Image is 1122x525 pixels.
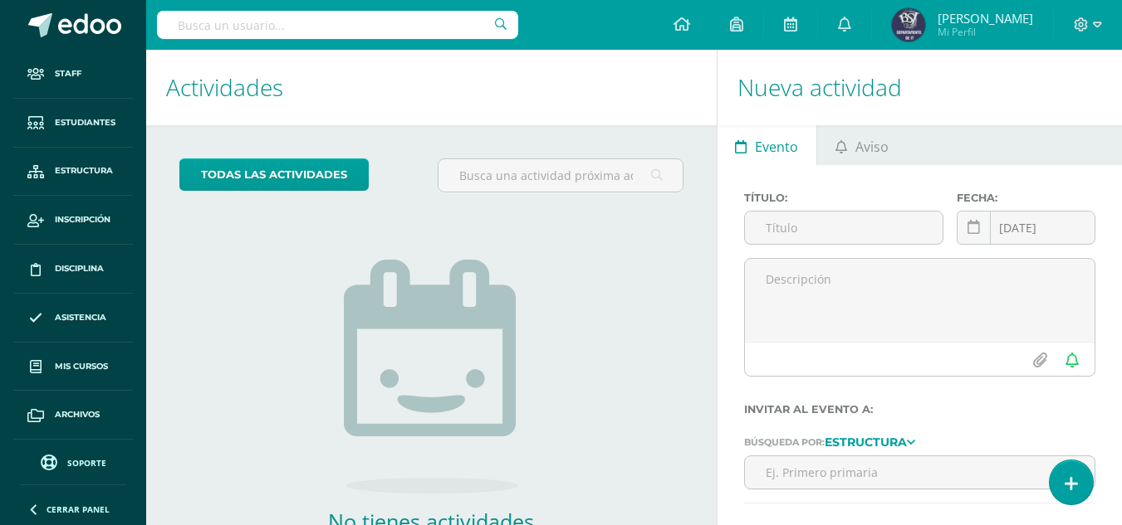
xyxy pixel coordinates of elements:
a: todas las Actividades [179,158,369,191]
span: Aviso [855,127,889,167]
span: Staff [55,67,81,80]
label: Invitar al evento a: [744,403,1095,416]
a: Estructura [13,148,133,197]
input: Busca una actividad próxima aquí... [439,159,682,192]
img: no_activities.png [344,260,518,493]
label: Fecha: [957,192,1095,204]
a: Estudiantes [13,99,133,148]
span: Evento [755,127,798,167]
h1: Actividades [166,50,697,125]
input: Busca un usuario... [157,11,518,39]
input: Título [745,211,943,244]
span: Estudiantes [55,116,115,129]
span: [PERSON_NAME] [938,10,1033,27]
span: Cerrar panel [47,503,110,515]
span: Mi Perfil [938,25,1033,39]
input: Fecha de entrega [958,211,1095,244]
a: Aviso [817,125,906,165]
input: Ej. Primero primaria [745,456,1095,489]
h1: Nueva actividad [737,50,1102,125]
span: Búsqueda por: [744,436,825,448]
iframe: Chat [12,162,288,513]
a: Evento [718,125,816,165]
strong: Estructura [825,435,907,450]
label: Título: [744,192,943,204]
a: Staff [13,50,133,99]
img: 8f27dc8eebfefe7da20e0527ef93de31.png [892,8,925,41]
a: Estructura [825,435,915,447]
